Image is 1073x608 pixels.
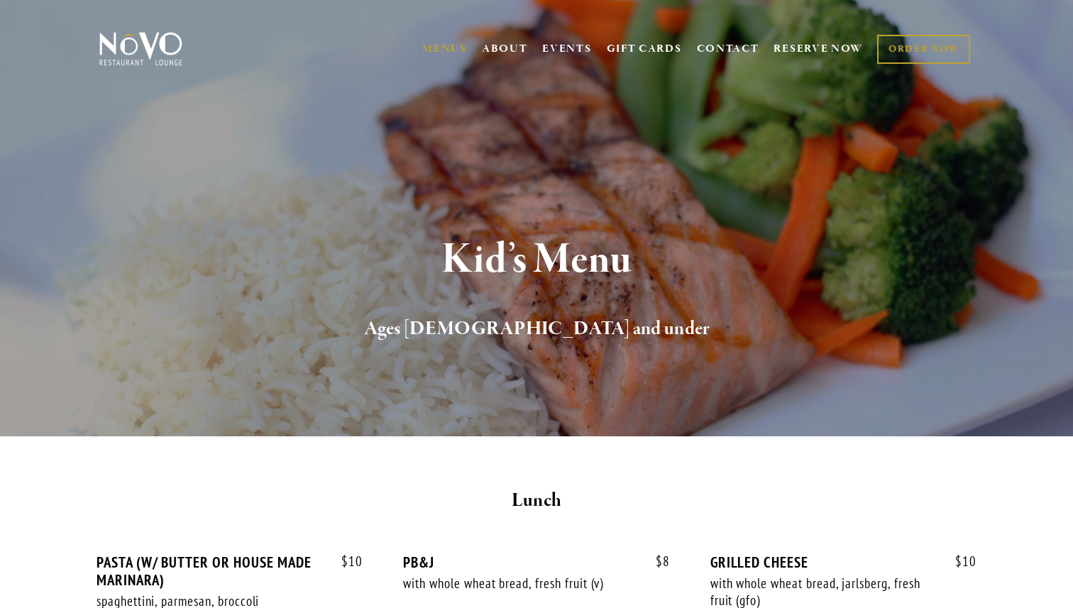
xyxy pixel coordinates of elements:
[941,553,976,570] span: 10
[710,553,976,571] div: GRILLED CHEESE
[403,553,669,571] div: PB&J
[642,553,670,570] span: 8
[403,575,629,592] div: with whole wheat bread, fresh fruit (v)
[341,553,348,570] span: $
[697,35,759,62] a: CONTACT
[542,42,591,56] a: EVENTS
[123,314,950,344] h2: Ages [DEMOGRAPHIC_DATA] and under
[123,486,950,516] h2: Lunch
[97,553,363,589] div: PASTA (W/ BUTTER OR HOUSE MADE MARINARA)
[877,35,970,64] a: ORDER NOW
[955,553,962,570] span: $
[123,237,950,283] h1: Kid’s Menu
[774,35,863,62] a: RESERVE NOW
[422,42,467,56] a: MENUS
[97,31,185,67] img: Novo Restaurant &amp; Lounge
[607,35,682,62] a: GIFT CARDS
[327,553,363,570] span: 10
[656,553,663,570] span: $
[482,42,528,56] a: ABOUT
